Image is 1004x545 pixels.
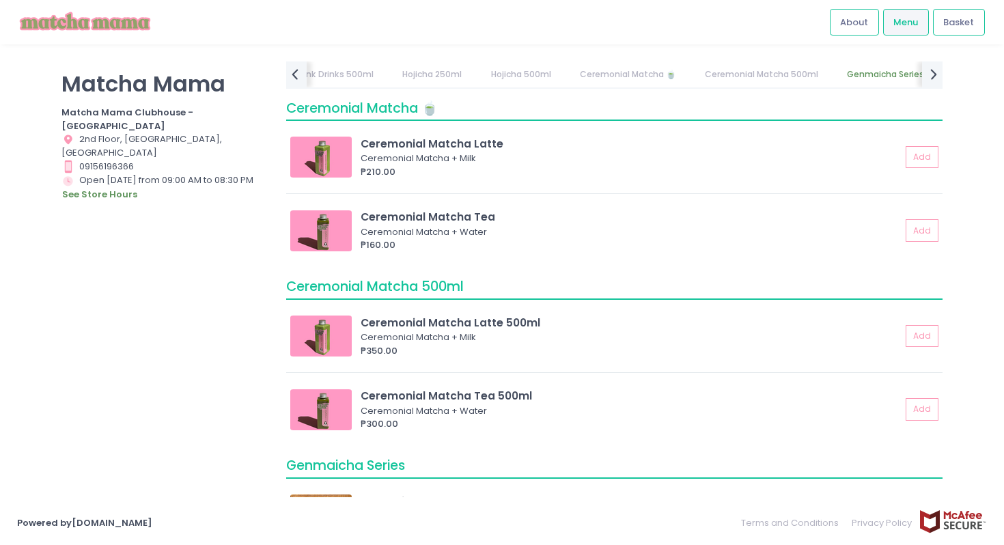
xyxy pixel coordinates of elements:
p: Matcha Mama [61,70,269,97]
span: Genmaicha Series [286,456,405,475]
img: Genmaicha Latte [290,494,352,535]
a: Ceremonial Matcha 500ml [692,61,832,87]
span: Ceremonial Matcha 🍵 [286,99,438,117]
div: Ceremonial Matcha Latte [361,136,901,152]
span: Basket [943,16,974,29]
div: Ceremonial Matcha + Water [361,225,897,239]
button: Add [906,146,938,169]
div: ₱350.00 [361,344,901,358]
img: mcafee-secure [919,509,987,533]
a: Terms and Conditions [741,509,846,536]
button: Add [906,219,938,242]
div: Ceremonial Matcha + Milk [361,331,897,344]
a: Genmaicha Series [834,61,938,87]
div: Ceremonial Matcha + Water [361,404,897,418]
a: Menu [883,9,929,35]
div: ₱160.00 [361,238,901,252]
span: About [840,16,868,29]
div: 09156196366 [61,160,269,173]
button: Add [906,325,938,348]
a: Ceremonial Matcha 🍵 [566,61,689,87]
img: Ceremonial Matcha Tea [290,210,352,251]
div: Genmaicha Latte [361,494,901,509]
a: About [830,9,879,35]
img: logo [17,10,154,34]
img: Ceremonial Matcha Latte [290,137,352,178]
a: Pink Drinks 500ml [286,61,387,87]
img: Ceremonial Matcha Tea 500ml [290,389,352,430]
button: Add [906,398,938,421]
div: Open [DATE] from 09:00 AM to 08:30 PM [61,173,269,202]
a: Powered by[DOMAIN_NAME] [17,516,152,529]
a: Hojicha 500ml [477,61,564,87]
div: Ceremonial Matcha Latte 500ml [361,315,901,331]
span: Ceremonial Matcha 500ml [286,277,464,296]
span: Menu [893,16,918,29]
a: Hojicha 250ml [389,61,475,87]
a: Privacy Policy [846,509,919,536]
div: Ceremonial Matcha Tea 500ml [361,388,901,404]
button: see store hours [61,187,138,202]
b: Matcha Mama Clubhouse - [GEOGRAPHIC_DATA] [61,106,193,132]
div: Ceremonial Matcha Tea [361,209,901,225]
div: Ceremonial Matcha + Milk [361,152,897,165]
img: Ceremonial Matcha Latte 500ml [290,316,352,357]
div: ₱300.00 [361,417,901,431]
div: ₱210.00 [361,165,901,179]
div: 2nd Floor, [GEOGRAPHIC_DATA], [GEOGRAPHIC_DATA] [61,132,269,160]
